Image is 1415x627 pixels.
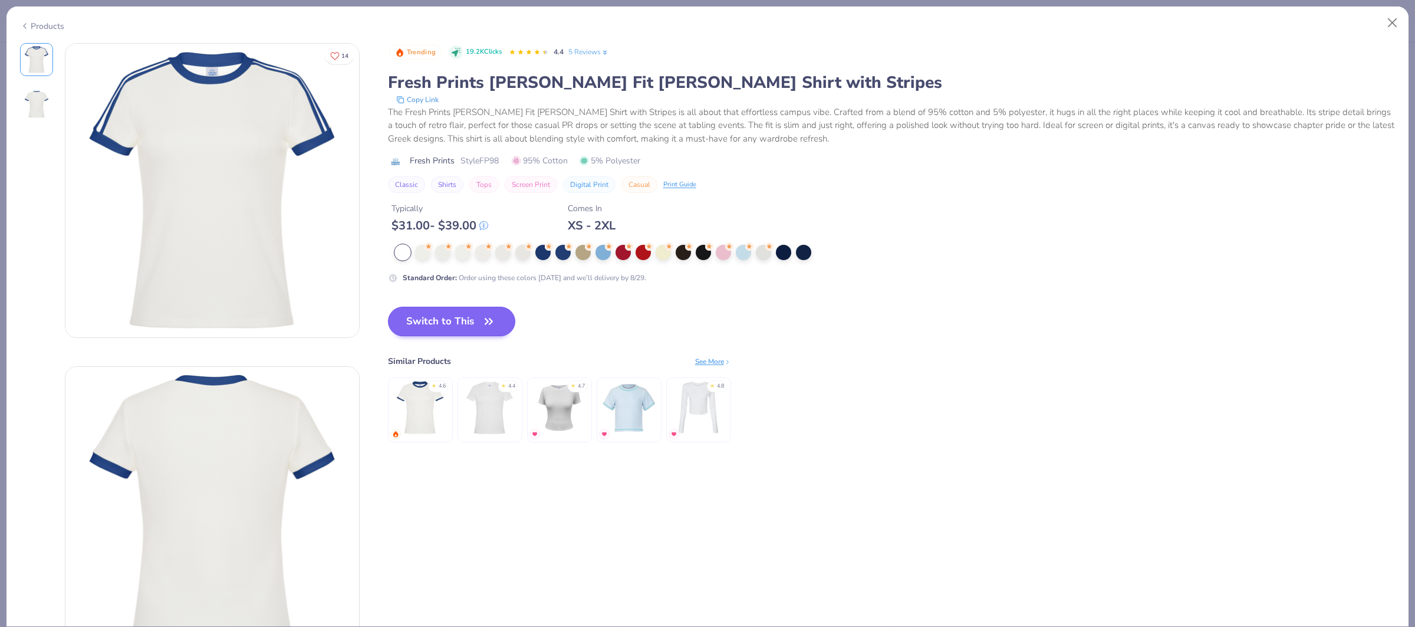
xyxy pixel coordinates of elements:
[509,43,549,62] div: 4.4 Stars
[563,176,616,193] button: Digital Print
[601,431,608,438] img: MostFav.gif
[663,180,696,190] div: Print Guide
[531,380,587,436] img: Fresh Prints Sunset Ribbed T-shirt
[580,155,640,167] span: 5% Polyester
[695,356,731,367] div: See More
[391,218,488,233] div: $ 31.00 - $ 39.00
[392,380,448,436] img: Fresh Prints Simone Slim Fit Ringer Shirt
[403,273,457,283] strong: Standard Order :
[1381,12,1404,34] button: Close
[568,218,616,233] div: XS - 2XL
[65,44,359,337] img: Front
[325,47,354,64] button: Like
[388,106,1396,146] div: The Fresh Prints [PERSON_NAME] Fit [PERSON_NAME] Shirt with Stripes is all about that effortless ...
[568,47,609,57] a: 5 Reviews
[392,431,399,438] img: trending.gif
[466,47,502,57] span: 19.2K Clicks
[571,382,575,387] div: ★
[395,48,404,57] img: Trending sort
[717,382,724,390] div: 4.8
[469,176,499,193] button: Tops
[388,307,516,336] button: Switch to This
[341,53,348,59] span: 14
[22,90,51,119] img: Back
[20,20,64,32] div: Products
[432,382,436,387] div: ★
[391,202,488,215] div: Typically
[431,176,463,193] button: Shirts
[388,355,451,367] div: Similar Products
[388,71,1396,94] div: Fresh Prints [PERSON_NAME] Fit [PERSON_NAME] Shirt with Stripes
[531,431,538,438] img: MostFav.gif
[462,380,518,436] img: Fresh Prints Naomi Slim Fit Y2K Shirt
[505,176,557,193] button: Screen Print
[621,176,657,193] button: Casual
[568,202,616,215] div: Comes In
[501,382,506,387] div: ★
[710,382,715,387] div: ★
[389,45,442,60] button: Badge Button
[410,155,455,167] span: Fresh Prints
[407,49,436,55] span: Trending
[460,155,499,167] span: Style FP98
[512,155,568,167] span: 95% Cotton
[439,382,446,390] div: 4.6
[388,157,404,166] img: brand logo
[22,45,51,74] img: Front
[403,273,646,283] div: Order using these colors [DATE] and we’ll delivery by 8/29.
[578,382,585,390] div: 4.7
[554,47,564,57] span: 4.4
[670,380,726,436] img: Bella Canvas Ladies' Micro Ribbed Long Sleeve Baby Tee
[388,176,425,193] button: Classic
[601,380,657,436] img: Fresh Prints Cover Stitched Mini Tee
[508,382,515,390] div: 4.4
[670,431,677,438] img: MostFav.gif
[393,94,442,106] button: copy to clipboard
